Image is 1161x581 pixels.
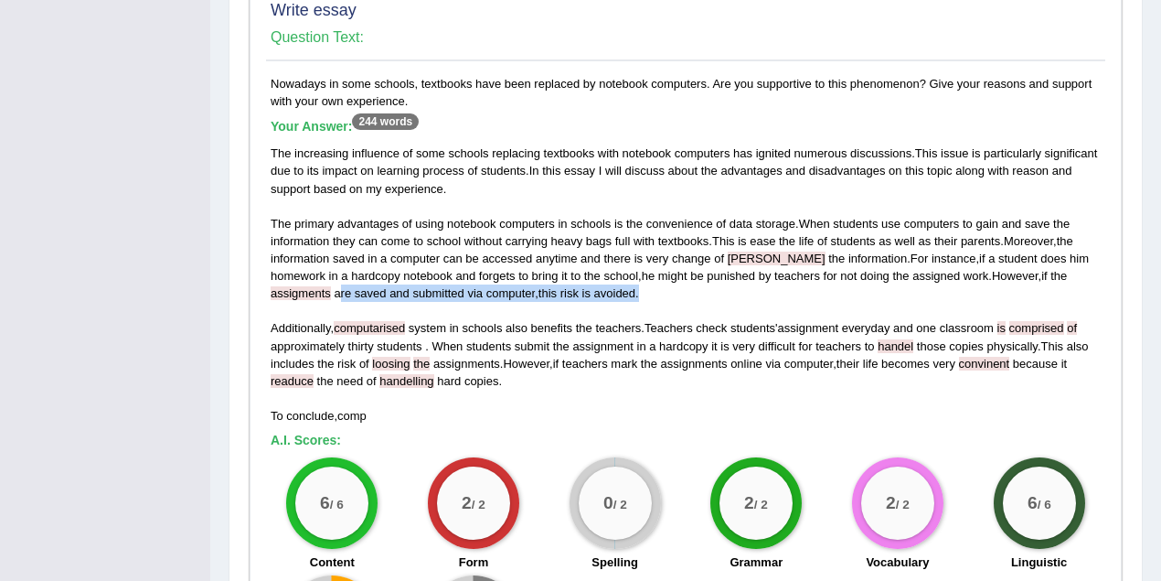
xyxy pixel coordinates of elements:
[988,164,1009,178] span: with
[860,269,889,283] span: doing
[317,374,334,388] span: the
[658,269,687,283] span: might
[482,252,532,265] span: accessed
[778,321,838,335] span: assignment
[779,234,795,248] span: the
[584,269,601,283] span: the
[889,164,901,178] span: on
[360,164,373,178] span: on
[881,217,900,231] span: use
[730,357,762,371] span: online
[941,146,968,160] span: issue
[979,252,985,265] span: if
[1064,321,1068,335] span: Did you mean “comprises” or “consists of” or “is composed of”?
[1025,217,1049,231] span: save
[905,164,923,178] span: this
[964,269,988,283] span: work
[271,357,314,371] span: includes
[286,409,334,423] span: conclude
[416,146,445,160] span: some
[661,357,728,371] span: assignments
[333,252,365,265] span: saved
[402,217,412,231] span: of
[336,374,363,388] span: need
[765,357,781,371] span: via
[330,498,344,511] small: / 6
[529,164,539,178] span: In
[271,146,291,160] span: The
[984,146,1041,160] span: particularly
[580,252,601,265] span: and
[940,321,994,335] span: classroom
[817,234,827,248] span: of
[271,374,314,388] span: Possible spelling mistake found. (did you mean: reduce)
[271,269,325,283] span: homework
[465,252,478,265] span: be
[307,164,319,178] span: its
[720,339,729,353] span: is
[865,339,875,353] span: to
[863,357,879,371] span: life
[410,357,414,371] span: Did you mean “losing the”?
[412,286,463,300] span: submitted
[756,146,791,160] span: ignited
[1067,321,1077,335] span: Did you mean “comprises” or “consists of” or “is composed of”?
[932,252,975,265] span: instance
[798,339,812,353] span: for
[377,339,421,353] span: students
[553,339,570,353] span: the
[598,146,619,160] span: with
[271,339,345,353] span: approximately
[615,234,631,248] span: full
[730,321,775,335] span: students
[351,269,399,283] span: hardcopy
[637,339,646,353] span: in
[1057,234,1073,248] span: the
[744,492,754,512] big: 2
[712,234,735,248] span: This
[1052,164,1072,178] span: and
[352,113,419,130] sup: 244 words
[443,252,463,265] span: can
[1009,321,1064,335] span: Did you mean “comprises” or “consists of” or “is composed of”?
[1037,498,1050,511] small: / 6
[986,339,1037,353] span: physically
[271,286,331,300] span: Possible spelling mistake found. (did you mean: assignments)
[696,321,727,335] span: check
[366,182,381,196] span: my
[626,217,643,231] span: the
[904,217,960,231] span: computers
[1070,252,1089,265] span: him
[586,234,612,248] span: bags
[644,321,693,335] span: Teachers
[389,286,410,300] span: and
[413,357,430,371] span: Did you mean “losing the”?
[467,164,477,178] span: of
[334,321,405,335] span: Possible spelling mistake found. (did you mean: computerised)
[595,321,641,335] span: teachers
[481,164,526,178] span: students
[415,217,443,231] span: using
[833,217,878,231] span: students
[409,321,446,335] span: system
[927,164,952,178] span: topic
[623,146,672,160] span: notebook
[425,339,429,353] span: Don’t put a space before the full stop. (did you mean: .)
[431,339,463,353] span: When
[570,269,580,283] span: to
[881,357,930,371] span: becomes
[333,234,356,248] span: they
[553,357,559,371] span: if
[1013,357,1058,371] span: because
[466,339,511,353] span: students
[317,357,334,371] span: the
[1045,146,1098,160] span: significant
[294,217,334,231] span: primary
[390,252,440,265] span: computer
[963,217,973,231] span: to
[359,357,369,371] span: of
[646,217,713,231] span: convenience
[448,146,488,160] span: schools
[447,217,496,231] span: notebook
[367,252,377,265] span: in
